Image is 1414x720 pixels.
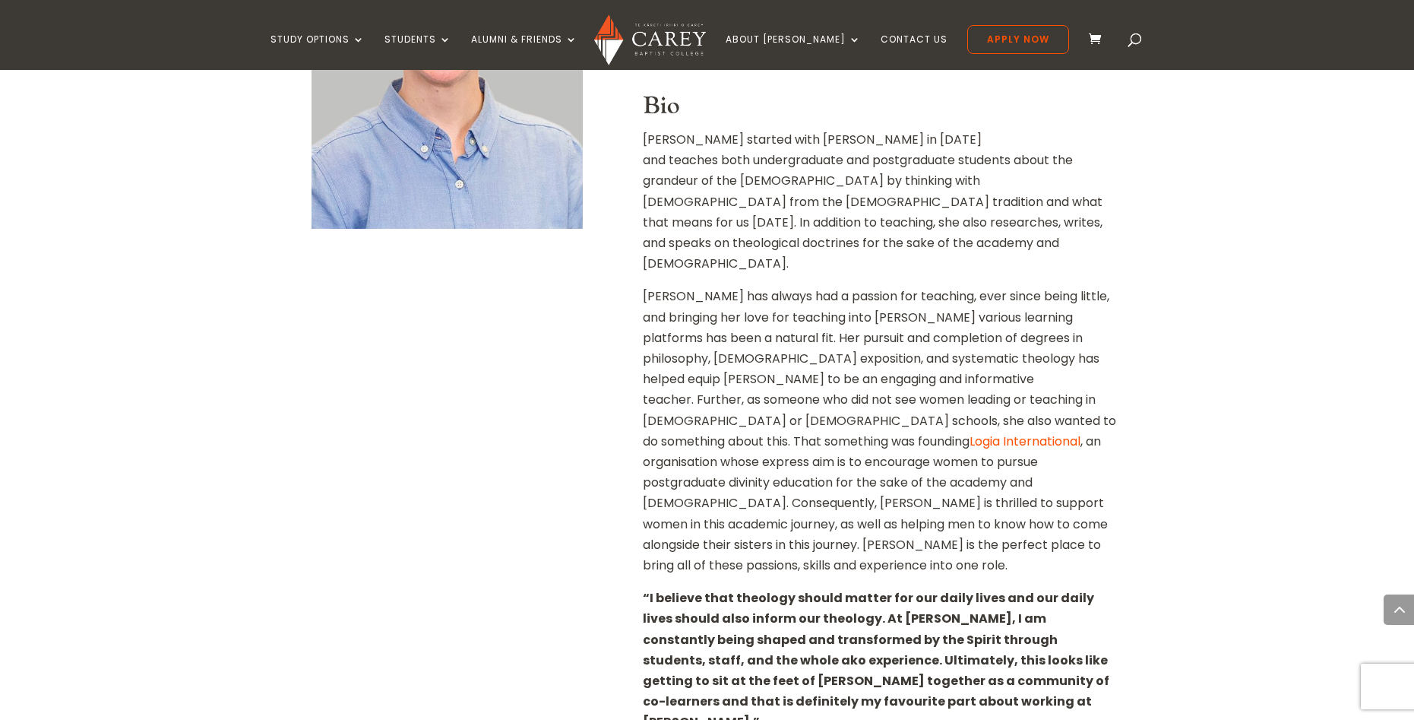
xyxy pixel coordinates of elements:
[594,14,706,65] img: Carey Baptist College
[967,25,1069,54] a: Apply Now
[643,286,1117,588] p: [PERSON_NAME] has always had a passion for teaching, ever since being little, and bringing her lo...
[471,34,577,70] a: Alumni & Friends
[726,34,861,70] a: About [PERSON_NAME]
[384,34,451,70] a: Students
[270,34,365,70] a: Study Options
[881,34,947,70] a: Contact Us
[643,92,1117,128] h3: Bio
[643,129,1117,286] p: [PERSON_NAME] started with [PERSON_NAME] in [DATE] and teaches both undergraduate and postgraduat...
[970,433,1080,450] a: Logia International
